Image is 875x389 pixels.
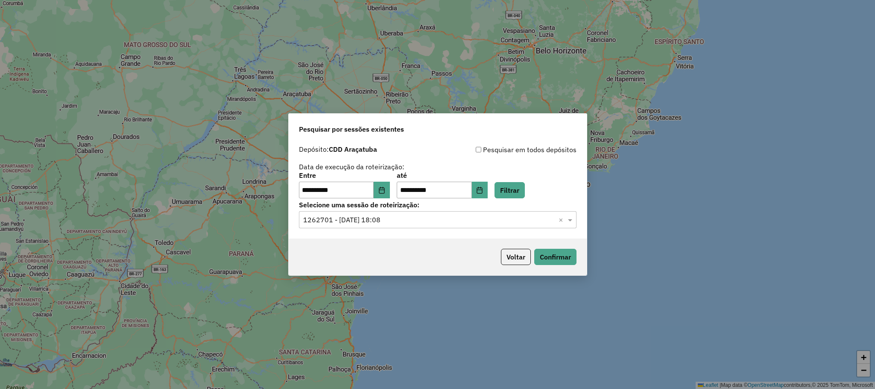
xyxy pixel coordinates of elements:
label: Entre [299,170,390,180]
label: Data de execução da roteirização: [299,162,404,172]
label: Selecione uma sessão de roteirização: [299,200,577,210]
span: Clear all [559,215,566,225]
button: Choose Date [374,182,390,199]
button: Confirmar [534,249,577,265]
label: até [397,170,488,180]
strong: CDD Araçatuba [329,145,377,153]
div: Pesquisar em todos depósitos [438,144,577,155]
span: Pesquisar por sessões existentes [299,124,404,134]
button: Filtrar [495,182,525,198]
button: Voltar [501,249,531,265]
label: Depósito: [299,144,377,154]
button: Choose Date [472,182,488,199]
